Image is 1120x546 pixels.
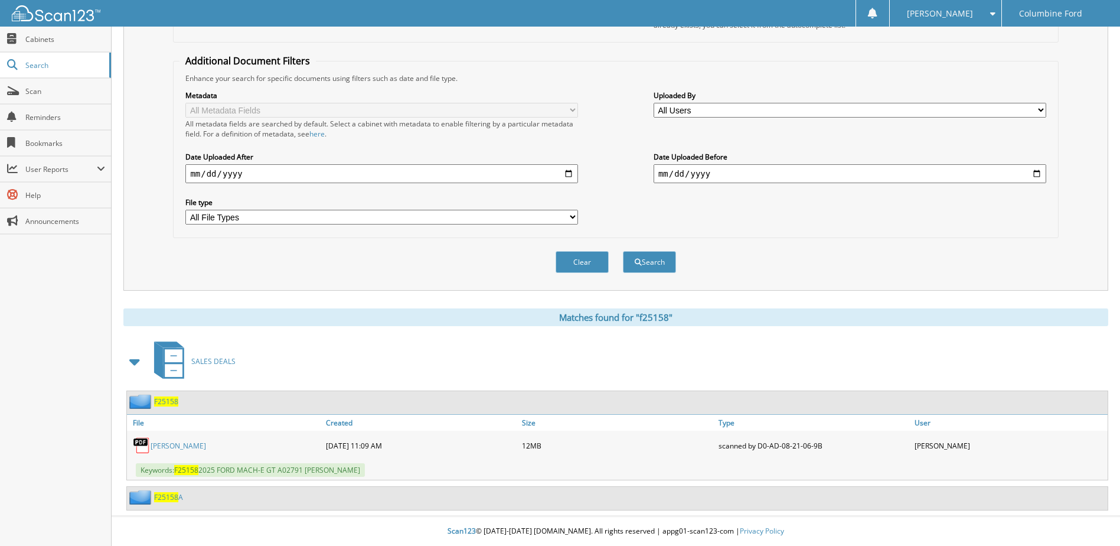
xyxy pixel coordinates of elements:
span: Columbine Ford [1019,10,1082,17]
button: Search [623,251,676,273]
img: folder2.png [129,394,154,409]
div: [DATE] 11:09 AM [323,434,519,457]
a: SALES DEALS [147,338,236,385]
span: Reminders [25,112,105,122]
a: F25158A [154,492,183,502]
button: Clear [556,251,609,273]
a: F25158 [154,396,178,407]
a: File [127,415,323,431]
span: Search [25,60,103,70]
a: Privacy Policy [740,526,784,536]
div: All metadata fields are searched by default. Select a cabinet with metadata to enable filtering b... [185,119,578,139]
a: Size [519,415,715,431]
a: [PERSON_NAME] [151,441,206,451]
span: F25158 [174,465,198,475]
span: Cabinets [25,34,105,44]
label: Date Uploaded Before [654,152,1046,162]
label: Metadata [185,90,578,100]
img: scan123-logo-white.svg [12,5,100,21]
span: SALES DEALS [191,356,236,366]
span: Announcements [25,216,105,226]
span: Scan [25,86,105,96]
span: User Reports [25,164,97,174]
span: F25158 [154,492,178,502]
img: PDF.png [133,437,151,454]
span: Bookmarks [25,138,105,148]
div: 12MB [519,434,715,457]
span: Help [25,190,105,200]
span: [PERSON_NAME] [907,10,973,17]
span: Keywords: 2025 FORD MACH-E GT A02791 [PERSON_NAME] [136,463,365,477]
input: end [654,164,1046,183]
div: [PERSON_NAME] [912,434,1108,457]
div: Enhance your search for specific documents using filters such as date and file type. [179,73,1052,83]
input: start [185,164,578,183]
div: Matches found for "f25158" [123,308,1108,326]
span: Scan123 [448,526,476,536]
div: © [DATE]-[DATE] [DOMAIN_NAME]. All rights reserved | appg01-scan123-com | [112,517,1120,546]
a: here [309,129,325,139]
img: folder2.png [129,490,154,505]
a: Created [323,415,519,431]
label: File type [185,197,578,207]
a: User [912,415,1108,431]
a: Type [716,415,912,431]
legend: Additional Document Filters [179,54,316,67]
label: Uploaded By [654,90,1046,100]
div: scanned by D0-AD-08-21-06-9B [716,434,912,457]
label: Date Uploaded After [185,152,578,162]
